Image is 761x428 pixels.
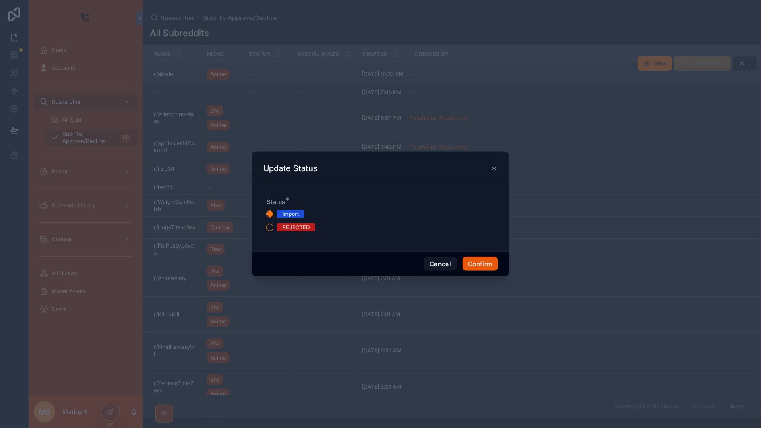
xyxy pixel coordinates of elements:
div: Import [282,210,299,218]
button: Confirm [463,257,498,271]
span: Status [266,198,285,206]
button: Cancel [424,257,457,271]
h3: Update Status [263,163,318,174]
div: REJECTED [282,223,310,231]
